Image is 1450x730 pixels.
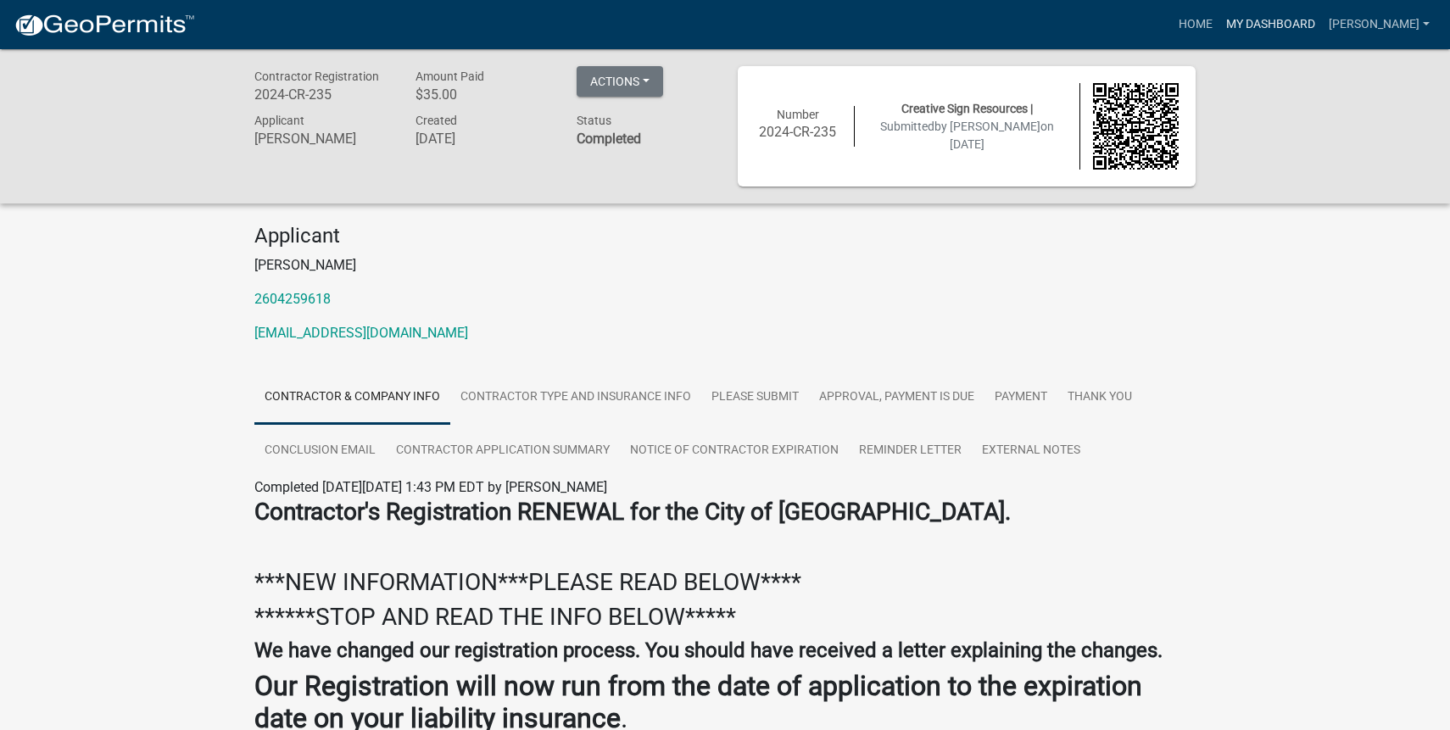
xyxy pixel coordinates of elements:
[415,131,551,147] h6: [DATE]
[1172,8,1219,41] a: Home
[1322,8,1436,41] a: [PERSON_NAME]
[577,114,611,127] span: Status
[1093,83,1180,170] img: QR code
[755,124,841,140] h6: 2024-CR-235
[254,424,386,478] a: Conclusion Email
[849,424,972,478] a: Reminder Letter
[809,371,984,425] a: Approval, payment is due
[984,371,1057,425] a: Payment
[254,325,468,341] a: [EMAIL_ADDRESS][DOMAIN_NAME]
[577,66,663,97] button: Actions
[450,371,701,425] a: Contractor Type and Insurance Info
[254,70,379,83] span: Contractor Registration
[934,120,1040,133] span: by [PERSON_NAME]
[701,371,809,425] a: Please Submit
[254,291,331,307] a: 2604259618
[415,86,551,103] h6: $35.00
[777,108,819,121] span: Number
[254,498,1011,526] strong: Contractor's Registration RENEWAL for the City of [GEOGRAPHIC_DATA].
[1219,8,1322,41] a: My Dashboard
[254,224,1196,248] h4: Applicant
[577,131,641,147] strong: Completed
[254,638,1163,662] strong: We have changed our registration process. You should have received a letter explaining the changes.
[386,424,620,478] a: Contractor Application Summary
[415,70,484,83] span: Amount Paid
[254,255,1196,276] p: [PERSON_NAME]
[972,424,1090,478] a: External Notes
[620,424,849,478] a: Notice of Contractor Expiration
[254,479,607,495] span: Completed [DATE][DATE] 1:43 PM EDT by [PERSON_NAME]
[254,131,390,147] h6: [PERSON_NAME]
[254,114,304,127] span: Applicant
[415,114,457,127] span: Created
[1057,371,1142,425] a: Thank you
[901,102,1033,115] span: Creative Sign Resources |
[254,371,450,425] a: Contractor & Company Info
[880,120,1054,151] span: Submitted on [DATE]
[254,86,390,103] h6: 2024-CR-235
